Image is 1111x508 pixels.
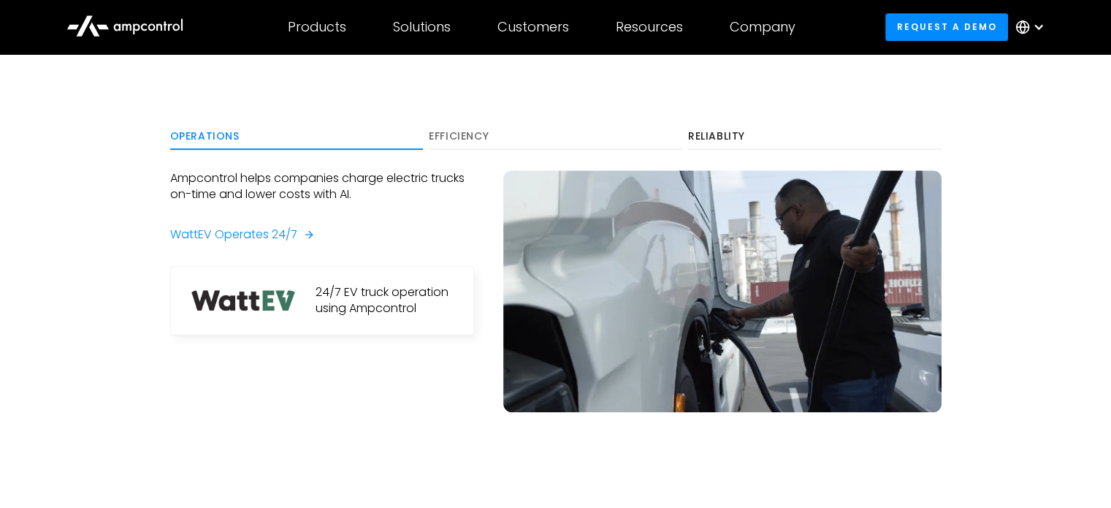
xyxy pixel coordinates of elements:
[170,227,475,243] a: WattEV Operates 24/7
[503,170,941,412] img: Man plugging in and electric semi
[688,130,942,143] div: Reliablity
[730,19,795,35] div: Company
[188,290,299,311] img: WattEV logo
[170,170,475,203] p: Ampcontrol helps companies charge electric trucks on-time and lower costs with AI.
[616,19,683,35] div: Resources
[393,19,451,35] div: Solutions
[316,284,456,317] div: 24/7 EV truck operation using Ampcontrol
[288,19,346,35] div: Products
[497,19,569,35] div: Customers
[170,130,424,143] div: Operations
[885,13,1008,40] a: Request a demo
[170,227,297,243] div: WattEV Operates 24/7
[429,130,682,143] div: Efficiency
